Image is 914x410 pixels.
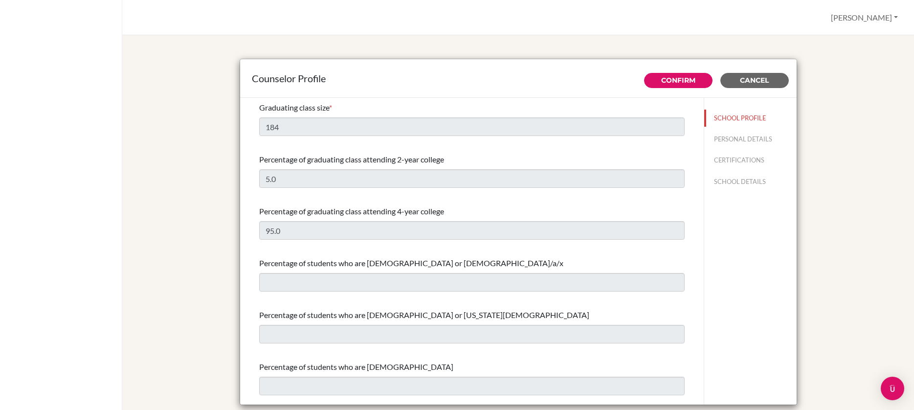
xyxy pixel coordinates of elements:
[259,362,453,371] span: Percentage of students who are [DEMOGRAPHIC_DATA]
[704,110,797,127] button: SCHOOL PROFILE
[259,206,444,216] span: Percentage of graduating class attending 4-year college
[259,258,563,268] span: Percentage of students who are [DEMOGRAPHIC_DATA] or [DEMOGRAPHIC_DATA]/a/x
[259,103,329,112] span: Graduating class size
[259,155,444,164] span: Percentage of graduating class attending 2-year college
[252,71,785,86] div: Counselor Profile
[826,8,902,27] button: [PERSON_NAME]
[881,377,904,400] div: Open Intercom Messenger
[704,152,797,169] button: CERTIFICATIONS
[704,173,797,190] button: SCHOOL DETAILS
[704,131,797,148] button: PERSONAL DETAILS
[259,310,589,319] span: Percentage of students who are [DEMOGRAPHIC_DATA] or [US_STATE][DEMOGRAPHIC_DATA]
